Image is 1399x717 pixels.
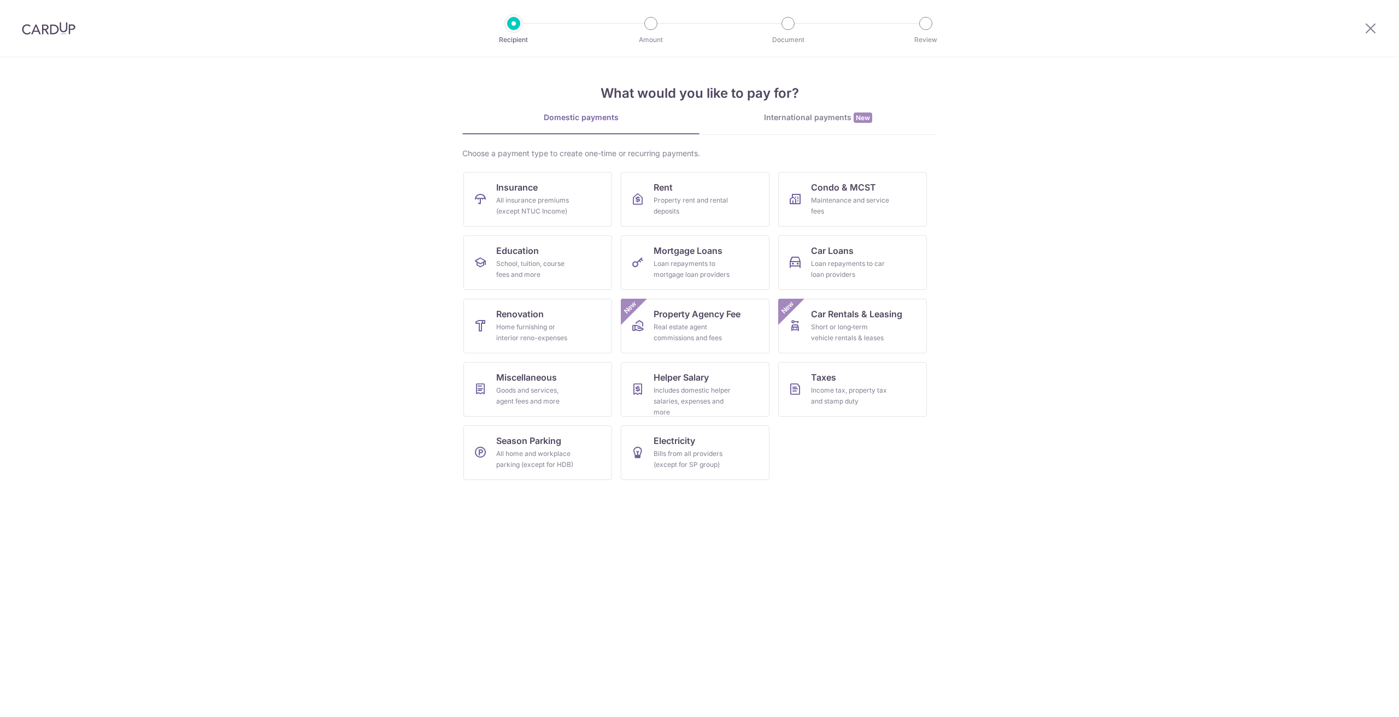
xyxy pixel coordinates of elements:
span: Miscellaneous [496,371,557,384]
span: Car Loans [811,244,854,257]
div: All home and workplace parking (except for HDB) [496,448,575,470]
a: Car Rentals & LeasingShort or long‑term vehicle rentals & leasesNew [778,299,927,353]
p: Document [748,34,828,45]
span: New [621,299,639,317]
a: InsuranceAll insurance premiums (except NTUC Income) [463,172,612,227]
div: Choose a payment type to create one-time or recurring payments. [462,148,937,159]
div: All insurance premiums (except NTUC Income) [496,195,575,217]
a: MiscellaneousGoods and services, agent fees and more [463,362,612,417]
a: Car LoansLoan repayments to car loan providers [778,235,927,290]
div: Real estate agent commissions and fees [654,322,732,343]
div: Income tax, property tax and stamp duty [811,385,890,407]
div: Property rent and rental deposits [654,195,732,217]
div: Home furnishing or interior reno-expenses [496,322,575,343]
span: Car Rentals & Leasing [811,307,902,321]
div: Maintenance and service fees [811,195,890,217]
span: Rent [654,181,673,194]
div: Loan repayments to car loan providers [811,258,890,280]
p: Recipient [473,34,554,45]
a: RenovationHome furnishing or interior reno-expenses [463,299,612,353]
a: RentProperty rent and rental deposits [621,172,769,227]
a: Season ParkingAll home and workplace parking (except for HDB) [463,425,612,480]
span: Education [496,244,539,257]
div: Bills from all providers (except for SP group) [654,448,732,470]
p: Amount [610,34,691,45]
a: TaxesIncome tax, property tax and stamp duty [778,362,927,417]
span: Renovation [496,307,544,321]
span: Electricity [654,434,695,447]
a: ElectricityBills from all providers (except for SP group) [621,425,769,480]
a: Property Agency FeeReal estate agent commissions and feesNew [621,299,769,353]
div: Goods and services, agent fees and more [496,385,575,407]
span: Taxes [811,371,836,384]
div: School, tuition, course fees and more [496,258,575,280]
span: Mortgage Loans [654,244,722,257]
div: Includes domestic helper salaries, expenses and more [654,385,732,418]
span: Helper Salary [654,371,709,384]
div: Loan repayments to mortgage loan providers [654,258,732,280]
a: Helper SalaryIncludes domestic helper salaries, expenses and more [621,362,769,417]
h4: What would you like to pay for? [462,84,937,103]
p: Review [885,34,966,45]
span: New [779,299,797,317]
div: International payments [699,112,937,123]
span: Condo & MCST [811,181,876,194]
span: Insurance [496,181,538,194]
a: Condo & MCSTMaintenance and service fees [778,172,927,227]
iframe: Opens a widget where you can find more information [1329,684,1388,712]
a: EducationSchool, tuition, course fees and more [463,235,612,290]
span: Season Parking [496,434,561,447]
div: Domestic payments [462,112,699,123]
a: Mortgage LoansLoan repayments to mortgage loan providers [621,235,769,290]
span: Property Agency Fee [654,307,740,321]
div: Short or long‑term vehicle rentals & leases [811,322,890,343]
span: New [854,112,872,123]
img: CardUp [22,22,75,35]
